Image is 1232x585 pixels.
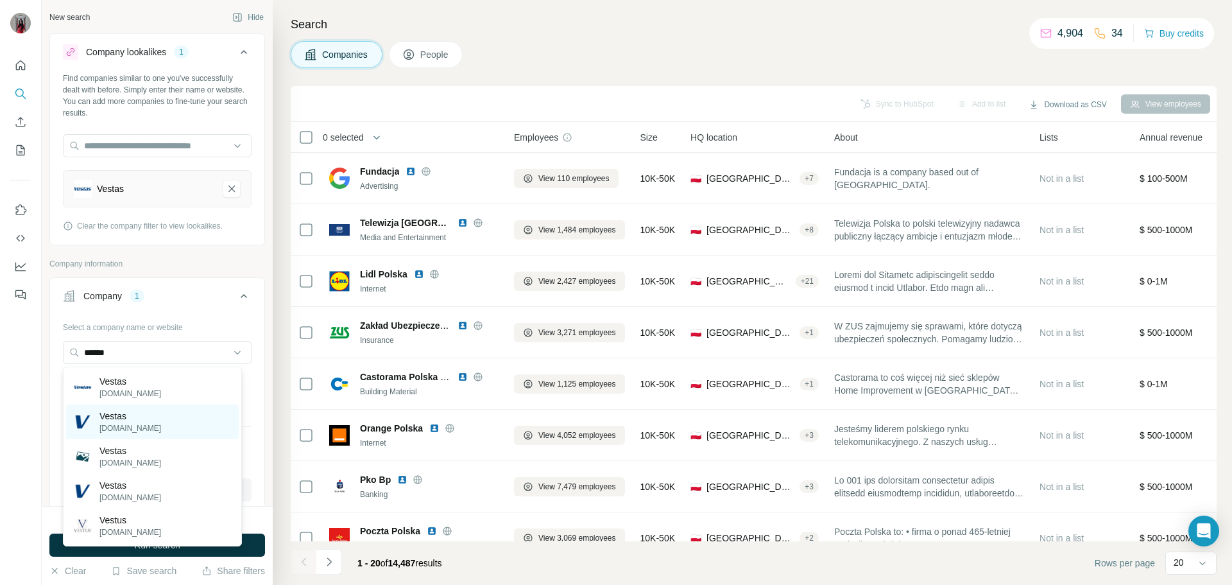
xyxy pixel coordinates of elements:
div: Advertising [360,180,499,192]
span: of [381,558,388,568]
div: Select a company name or website [63,317,252,333]
button: Dashboard [10,255,31,278]
span: 10K-50K [640,532,675,545]
span: 10K-50K [640,172,675,185]
span: Pko Bp [360,473,391,486]
div: + 1 [800,327,819,338]
span: Annual revenue [1140,131,1202,144]
img: Logo of Castorama Polska Sp z o.o. [329,374,350,394]
div: New search [49,12,90,23]
span: View 3,271 employees [538,327,616,338]
div: Find companies similar to one you've successfully dealt with before. Simply enter their name or w... [63,73,252,119]
div: + 8 [800,224,819,236]
div: Banking [360,489,499,500]
button: Run search [49,534,265,557]
button: Company lookalikes1 [50,37,264,73]
span: 10K-50K [640,326,675,339]
p: Vestas [99,375,161,388]
img: Vestas [74,482,92,500]
button: Use Surfe API [10,227,31,250]
img: Vestas-logo [74,180,92,198]
span: results [357,558,442,568]
div: + 7 [800,173,819,184]
button: Buy credits [1144,24,1204,42]
span: 🇵🇱 [690,172,701,185]
img: LinkedIn logo [427,526,437,536]
span: People [420,48,450,61]
span: Not in a list [1039,276,1084,286]
span: [GEOGRAPHIC_DATA], [GEOGRAPHIC_DATA] [706,532,794,545]
span: $ 500-1000M [1140,482,1193,492]
span: View 1,484 employees [538,224,616,236]
p: [DOMAIN_NAME] [99,492,161,503]
img: LinkedIn logo [397,475,407,485]
span: View 1,125 employees [538,378,616,390]
span: Fundacja is a company based out of [GEOGRAPHIC_DATA]. [834,166,1024,191]
span: Companies [322,48,369,61]
span: Lists [1039,131,1058,144]
span: Not in a list [1039,430,1084,441]
span: Not in a list [1039,173,1084,184]
button: View 2,427 employees [514,272,625,291]
img: Vestas [74,448,92,466]
span: [GEOGRAPHIC_DATA], [GEOGRAPHIC_DATA] [706,275,791,288]
span: 🇵🇱 [690,378,701,390]
span: Not in a list [1039,379,1084,389]
p: [DOMAIN_NAME] [99,457,161,469]
p: 20 [1174,556,1184,569]
button: Quick start [10,54,31,77]
div: + 1 [800,378,819,390]
span: HQ location [690,131,737,144]
span: View 3,069 employees [538,532,616,544]
span: Castorama Polska Sp z o.o. [360,372,477,382]
p: Company information [49,258,265,270]
div: Company [83,290,122,302]
span: 🇵🇱 [690,275,701,288]
button: View 1,484 employees [514,220,625,240]
span: [GEOGRAPHIC_DATA] [706,429,794,442]
div: Transportation [360,540,499,552]
button: Save search [111,564,176,577]
img: LinkedIn logo [458,320,468,331]
span: Not in a list [1039,533,1084,543]
span: 🇵🇱 [690,223,701,236]
img: Logo of Lidl Polska [329,271,350,292]
span: [GEOGRAPHIC_DATA], [GEOGRAPHIC_DATA] [706,480,794,493]
button: View 3,069 employees [514,528,625,548]
img: LinkedIn logo [406,166,416,177]
span: Not in a list [1039,225,1084,235]
div: 1 [130,290,144,302]
span: Poczta Polska [360,525,420,537]
button: View 1,125 employees [514,374,625,394]
div: Vestas [97,182,124,195]
span: Rows per page [1095,557,1155,570]
p: Vestas [99,444,161,457]
div: Media and Entertainment [360,232,499,243]
p: Vestas [99,410,161,423]
p: [DOMAIN_NAME] [99,527,161,538]
button: My lists [10,139,31,162]
span: 0 selected [323,131,364,144]
button: Vestas-remove-button [223,180,241,198]
span: About [834,131,858,144]
span: Zakład Ubezpieczeń Społecznych ZUS [360,320,523,331]
span: View 2,427 employees [538,275,616,287]
span: $ 0-1M [1140,379,1168,389]
p: 34 [1111,26,1123,41]
span: $ 100-500M [1140,173,1188,184]
button: Feedback [10,283,31,306]
span: [GEOGRAPHIC_DATA], [GEOGRAPHIC_DATA] [706,223,794,236]
span: 🇵🇱 [690,532,701,545]
span: View 110 employees [538,173,610,184]
span: View 4,052 employees [538,430,616,441]
span: Jesteśmy liderem polskiego rynku telekomunikacyjnego. Z naszych usług codziennie korzysta ponad 2... [834,423,1024,448]
p: 4,904 [1057,26,1083,41]
span: 10K-50K [640,429,675,442]
span: Fundacja [360,165,399,178]
span: Lo 001 ips dolorsitam consectetur adipis elitsedd eiusmodtemp incididun, utlaboreetdo mag al eni ... [834,474,1024,500]
span: Clear the company filter to view lookalikes. [77,220,223,232]
button: View 4,052 employees [514,426,625,445]
div: + 2 [800,532,819,544]
span: Castorama to coś więcej niż sieć sklepów Home Improvement w [GEOGRAPHIC_DATA]. To my, prawie 13 0... [834,371,1024,397]
img: Avatar [10,13,31,33]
